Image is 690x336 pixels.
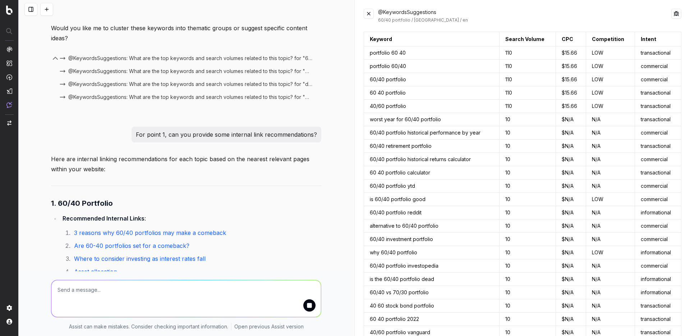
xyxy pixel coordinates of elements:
td: LOW [586,86,635,100]
td: 10 [499,126,556,140]
td: N/A [586,299,635,313]
a: Are 60-40 portfolios set for a comeback? [74,242,189,249]
td: worst year for 60/40 portfolio [364,113,499,126]
th: Intent [635,32,681,46]
td: 10 [499,193,556,206]
td: informational [635,273,681,286]
td: 10 [499,286,556,299]
td: $ N/A [556,299,586,313]
td: $ 15.66 [556,100,586,113]
img: Switch project [7,121,11,126]
strong: Recommended Internal Links [63,215,144,222]
td: $ N/A [556,153,586,166]
td: 10 [499,233,556,246]
img: Analytics [6,46,12,52]
td: 10 [499,219,556,233]
td: LOW [586,46,635,60]
td: 10 [499,313,556,326]
img: Setting [6,305,12,311]
td: $ 15.66 [556,86,586,100]
td: portfolio 60/40 [364,60,499,73]
th: Keyword [364,32,499,46]
td: $ N/A [556,219,586,233]
li: : [60,213,321,277]
th: Competition [586,32,635,46]
td: N/A [586,166,635,180]
td: portfolio 60 40 [364,46,499,60]
td: 10 [499,246,556,259]
td: 60/40 portfolio reddit [364,206,499,219]
p: Assist can make mistakes. Consider checking important information. [69,323,228,330]
td: 10 [499,259,556,273]
td: 40 60 stock bond portfolio [364,299,499,313]
td: 110 [499,86,556,100]
td: $ N/A [556,273,586,286]
td: N/A [586,113,635,126]
td: 60/40 portfolio ytd [364,180,499,193]
td: informational [635,246,681,259]
td: is 60/40 portfolio good [364,193,499,206]
td: 10 [499,140,556,153]
td: commercial [635,233,681,246]
img: Assist [6,102,12,108]
td: $ N/A [556,140,586,153]
td: 60/40 retirement portfolio [364,140,499,153]
td: $ 15.66 [556,46,586,60]
td: commercial [635,153,681,166]
a: 3 reasons why 60/40 portfolios may make a comeback [74,229,226,236]
td: transactional [635,46,681,60]
span: @KeywordsSuggestions: What are the top keywords and search volumes related to this topic? for "di... [68,81,313,88]
td: 110 [499,73,556,86]
div: 60/40 portfolio / [GEOGRAPHIC_DATA] / en [378,17,672,23]
td: N/A [586,233,635,246]
td: transactional [635,299,681,313]
td: $ N/A [556,206,586,219]
td: transactional [635,113,681,126]
td: 40/60 portfolio [364,100,499,113]
td: transactional [635,86,681,100]
td: N/A [586,219,635,233]
p: Would you like me to cluster these keywords into thematic groups or suggest specific content ideas? [51,23,321,43]
td: 60/40 portfolio [364,73,499,86]
p: Here are internal linking recommendations for each topic based on the nearest relevant pages with... [51,154,321,174]
td: $ N/A [556,313,586,326]
td: LOW [586,60,635,73]
button: @KeywordsSuggestions: What are the top keywords and search volumes related to this topic? for "mu... [60,94,321,101]
td: $ N/A [556,126,586,140]
td: N/A [586,180,635,193]
td: LOW [586,246,635,259]
td: commercial [635,126,681,140]
td: commercial [635,180,681,193]
span: @KeywordsSuggestions: What are the top keywords and search volumes related to this topic? for "mu... [68,94,313,101]
td: 10 [499,166,556,180]
td: $ N/A [556,180,586,193]
td: 60 40 portfolio calculator [364,166,499,180]
p: For point 1, can you provide some internal link recommendations? [136,130,317,140]
td: $ N/A [556,286,586,299]
img: Activation [6,74,12,80]
td: transactional [635,100,681,113]
td: 110 [499,100,556,113]
td: $ N/A [556,113,586,126]
td: 10 [499,206,556,219]
td: 60/40 portfolio investopedia [364,259,499,273]
div: @KeywordsSuggestions [378,9,672,23]
td: N/A [586,273,635,286]
td: alternative to 60/40 portfolio [364,219,499,233]
td: $ N/A [556,166,586,180]
td: $ 15.66 [556,73,586,86]
img: Botify logo [6,5,13,15]
td: $ N/A [556,246,586,259]
strong: 1. 60/40 Portfolio [51,199,113,208]
td: N/A [586,140,635,153]
td: is the 60/40 portfolio dead [364,273,499,286]
td: LOW [586,193,635,206]
td: N/A [586,313,635,326]
td: commercial [635,219,681,233]
td: LOW [586,100,635,113]
td: $ N/A [556,233,586,246]
td: 10 [499,153,556,166]
td: 110 [499,60,556,73]
td: 110 [499,46,556,60]
td: $ N/A [556,193,586,206]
